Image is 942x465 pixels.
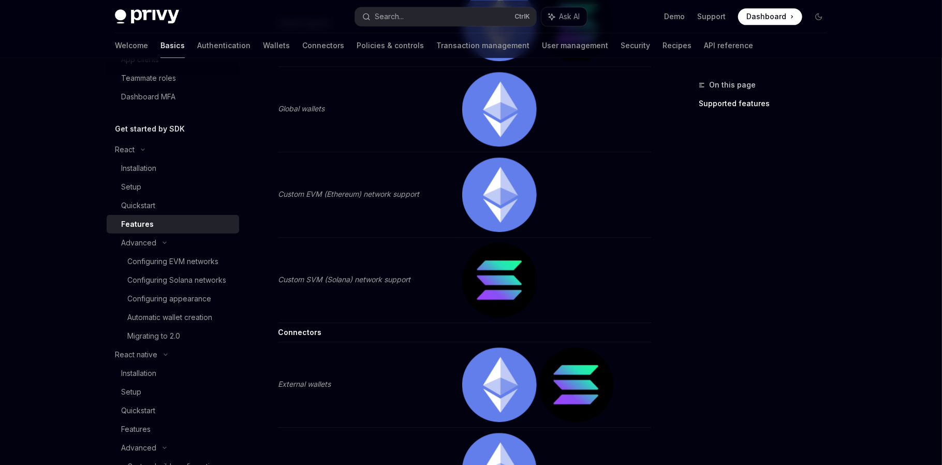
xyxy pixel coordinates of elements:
div: Installation [121,162,156,175]
div: Quickstart [121,404,155,417]
a: Dashboard MFA [107,88,239,106]
a: Teammate roles [107,69,239,88]
a: Supported features [699,95,835,112]
h5: Get started by SDK [115,123,185,135]
a: Configuring Solana networks [107,271,239,289]
div: Advanced [121,237,156,249]
a: Welcome [115,33,148,58]
img: ethereum.png [462,157,537,232]
button: Toggle dark mode [811,8,827,25]
a: Setup [107,383,239,401]
button: Search...CtrlK [355,7,536,26]
a: Recipes [663,33,691,58]
a: Quickstart [107,196,239,215]
span: Ask AI [559,11,580,22]
img: ethereum.png [462,347,537,422]
a: Configuring appearance [107,289,239,308]
div: React native [115,348,157,361]
span: Ctrl K [514,12,530,21]
a: Quickstart [107,401,239,420]
div: Quickstart [121,199,155,212]
div: Configuring EVM networks [127,255,218,268]
div: React [115,143,135,156]
div: Dashboard MFA [121,91,175,103]
a: Basics [160,33,185,58]
a: Automatic wallet creation [107,308,239,327]
em: Custom SVM (Solana) network support [278,275,410,284]
img: solana.png [462,243,537,317]
div: Search... [375,10,404,23]
a: Wallets [263,33,290,58]
a: Features [107,420,239,439]
a: Setup [107,178,239,196]
a: Policies & controls [357,33,424,58]
span: On this page [709,79,756,91]
a: Demo [664,11,685,22]
div: Setup [121,386,141,398]
a: Installation [107,159,239,178]
img: ethereum.png [462,72,537,147]
div: Configuring appearance [127,293,211,305]
a: Transaction management [436,33,529,58]
a: Connectors [302,33,344,58]
em: Global wallets [278,104,325,113]
div: Automatic wallet creation [127,311,212,324]
a: User management [542,33,608,58]
div: Configuring Solana networks [127,274,226,286]
a: Migrating to 2.0 [107,327,239,345]
a: Features [107,215,239,234]
em: External wallets [278,380,331,388]
div: Setup [121,181,141,193]
div: Features [121,218,154,230]
button: Ask AI [541,7,587,26]
div: Teammate roles [121,72,176,84]
img: dark logo [115,9,179,24]
a: Authentication [197,33,251,58]
a: API reference [704,33,753,58]
a: Security [621,33,650,58]
strong: Connectors [278,328,321,337]
div: Features [121,423,151,435]
a: Dashboard [738,8,802,25]
em: Custom EVM (Ethereum) network support [278,190,419,198]
div: Advanced [121,442,156,454]
a: Configuring EVM networks [107,252,239,271]
div: Migrating to 2.0 [127,330,180,342]
a: Support [697,11,726,22]
div: Installation [121,367,156,380]
img: solana.png [539,347,613,422]
span: Dashboard [746,11,786,22]
a: Installation [107,364,239,383]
